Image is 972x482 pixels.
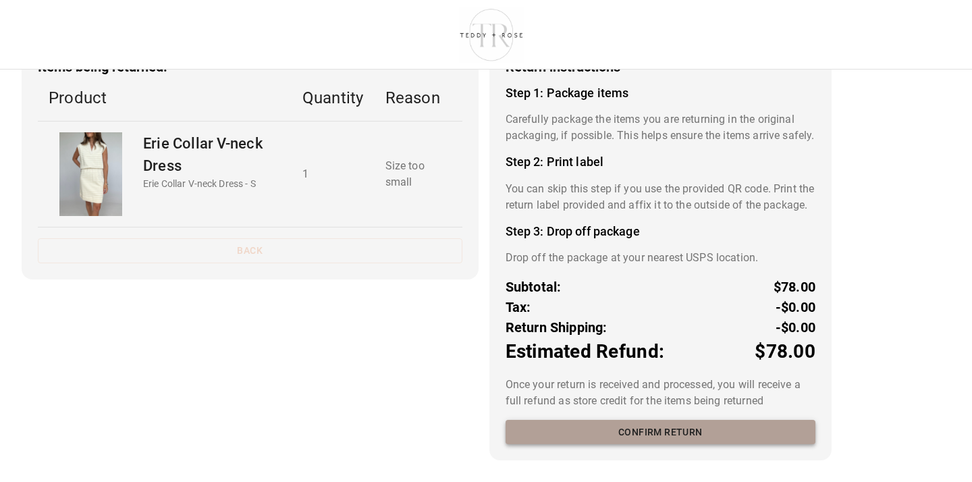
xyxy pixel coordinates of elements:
[506,155,815,169] h4: Step 2: Print label
[302,86,364,110] p: Quantity
[385,158,452,190] p: Size too small
[755,338,815,366] p: $78.00
[385,86,452,110] p: Reason
[506,420,815,445] button: Confirm return
[454,5,530,63] img: shop-teddyrose.myshopify.com-d93983e8-e25b-478f-b32e-9430bef33fdd
[506,297,531,317] p: Tax:
[38,238,462,263] button: Back
[506,377,815,409] p: Once your return is received and processed, you will receive a full refund as store credit for th...
[506,317,607,338] p: Return Shipping:
[506,338,664,366] p: Estimated Refund:
[506,181,815,213] p: You can skip this step if you use the provided QR code. Print the return label provided and affix...
[49,86,281,110] p: Product
[143,177,281,191] p: Erie Collar V-neck Dress - S
[506,224,815,239] h4: Step 3: Drop off package
[506,277,562,297] p: Subtotal:
[774,277,815,297] p: $78.00
[776,297,815,317] p: -$0.00
[143,132,281,177] p: Erie Collar V-neck Dress
[506,86,815,101] h4: Step 1: Package items
[776,317,815,338] p: -$0.00
[506,111,815,144] p: Carefully package the items you are returning in the original packaging, if possible. This helps ...
[302,166,364,182] p: 1
[506,250,815,266] p: Drop off the package at your nearest USPS location.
